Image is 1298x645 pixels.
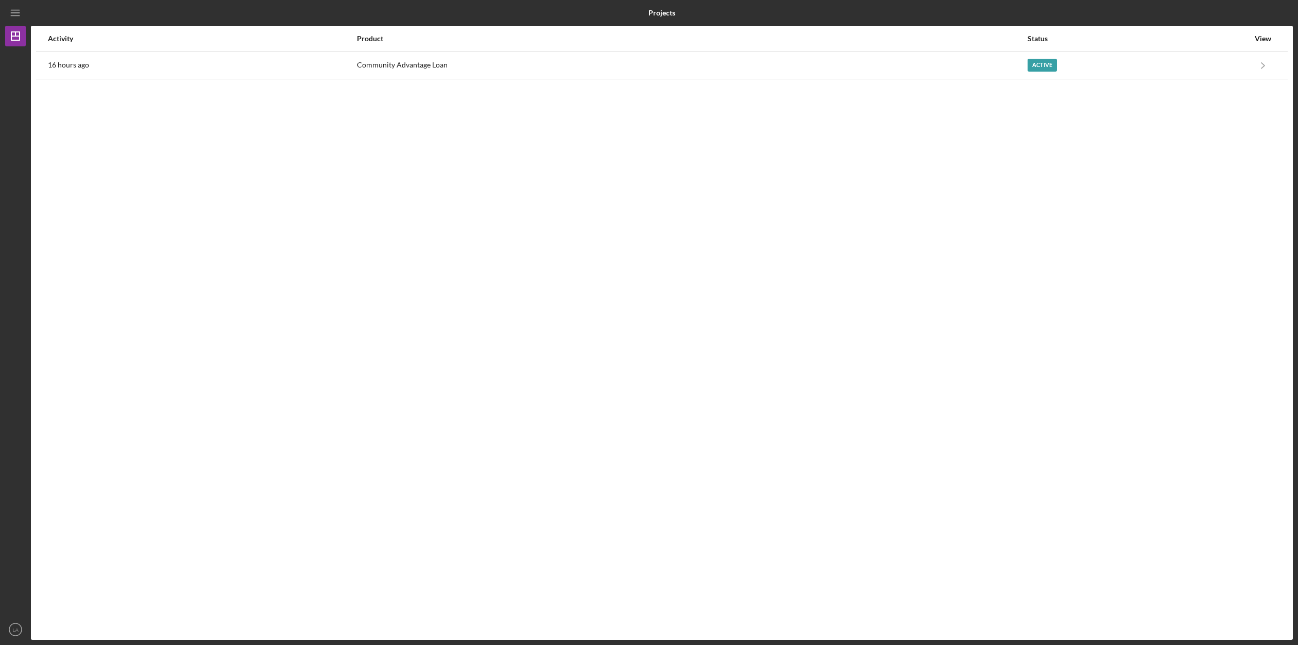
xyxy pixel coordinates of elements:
div: Community Advantage Loan [357,53,1027,78]
div: Product [357,35,1027,43]
b: Projects [648,9,675,17]
div: Active [1028,59,1057,72]
div: View [1250,35,1276,43]
button: LA [5,619,26,640]
div: Status [1028,35,1249,43]
time: 2025-10-03 10:39 [48,61,89,69]
div: Activity [48,35,356,43]
text: LA [12,627,19,633]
